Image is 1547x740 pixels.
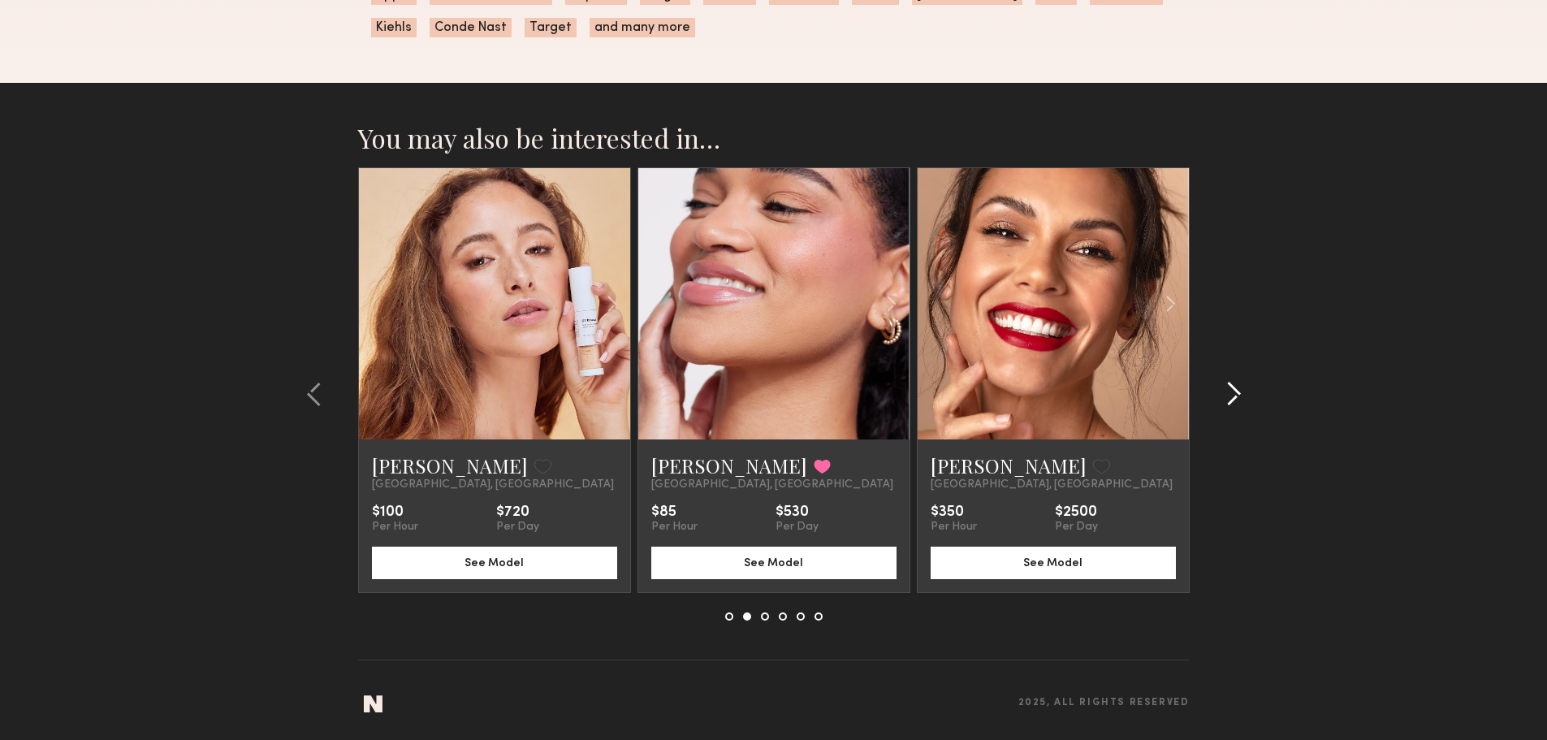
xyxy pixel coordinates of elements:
div: $85 [651,504,698,521]
button: See Model [372,547,617,579]
div: $100 [372,504,418,521]
h2: You may also be interested in… [358,122,1190,154]
a: See Model [651,555,897,569]
div: $720 [496,504,539,521]
div: $2500 [1055,504,1098,521]
div: Per Hour [931,521,977,534]
span: Conde Nast [430,18,512,37]
div: Per Hour [651,521,698,534]
div: $350 [931,504,977,521]
a: See Model [931,555,1176,569]
button: See Model [931,547,1176,579]
span: [GEOGRAPHIC_DATA], [GEOGRAPHIC_DATA] [372,478,614,491]
div: Per Day [1055,521,1098,534]
span: Target [525,18,577,37]
button: See Model [651,547,897,579]
a: [PERSON_NAME] [931,452,1087,478]
span: [GEOGRAPHIC_DATA], [GEOGRAPHIC_DATA] [651,478,893,491]
div: Per Day [496,521,539,534]
span: [GEOGRAPHIC_DATA], [GEOGRAPHIC_DATA] [931,478,1173,491]
span: and many more [590,18,695,37]
span: Kiehls [371,18,417,37]
div: Per Day [776,521,819,534]
div: Per Hour [372,521,418,534]
a: [PERSON_NAME] [651,452,807,478]
span: 2025, all rights reserved [1018,698,1190,708]
div: $530 [776,504,819,521]
a: See Model [372,555,617,569]
a: [PERSON_NAME] [372,452,528,478]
